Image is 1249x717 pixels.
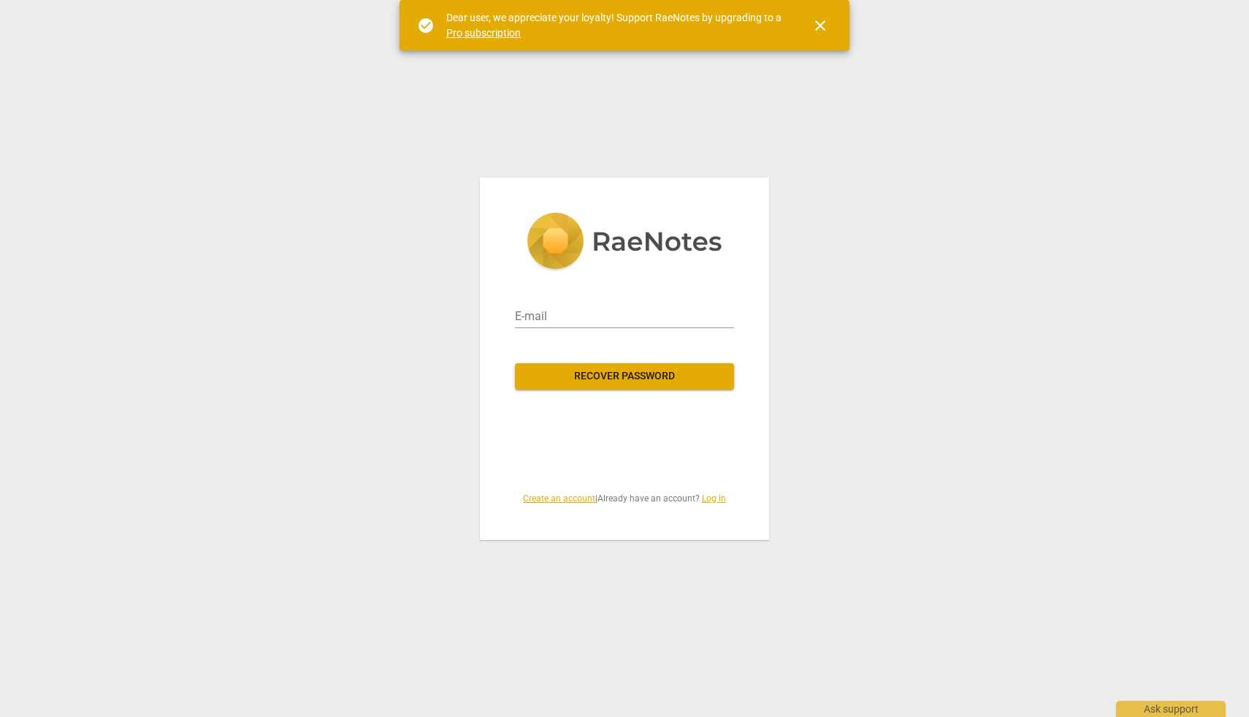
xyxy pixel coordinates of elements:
[811,17,829,34] span: close
[417,17,435,34] span: check_circle
[1116,701,1226,717] div: Ask support
[446,27,521,39] a: Pro subscription
[446,10,785,40] div: Dear user, we appreciate your loyalty! Support RaeNotes by upgrading to a
[523,493,595,504] a: Create an account
[515,493,734,505] span: | Already have an account?
[515,363,734,390] button: Recover password
[527,369,722,384] span: Recover password
[527,213,722,273] img: 5ac2273c67554f335776073100b6d88f.svg
[803,8,838,43] button: Close
[702,493,726,504] a: Log in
